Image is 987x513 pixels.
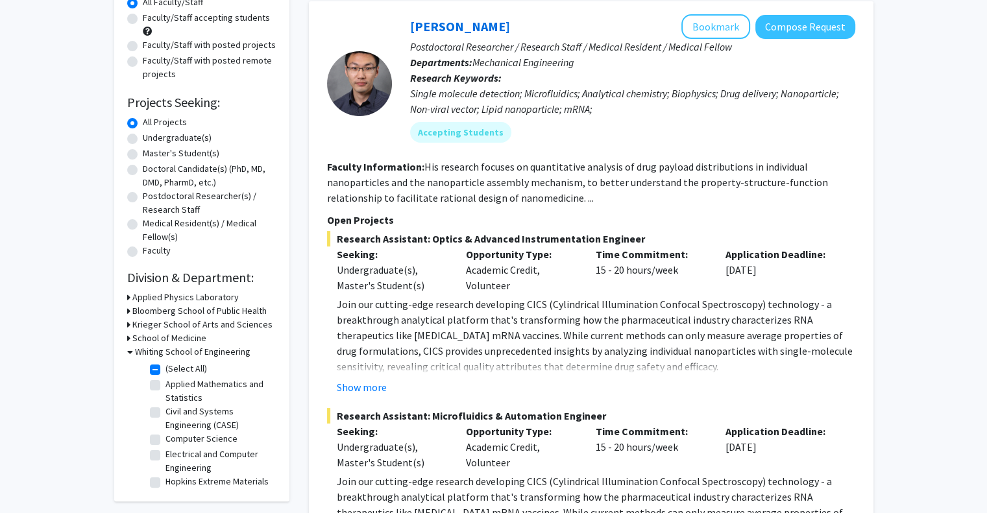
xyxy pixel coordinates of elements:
label: Doctoral Candidate(s) (PhD, MD, DMD, PharmD, etc.) [143,162,276,189]
h3: Krieger School of Arts and Sciences [132,318,273,331]
div: Single molecule detection; Microfluidics; Analytical chemistry; Biophysics; Drug delivery; Nanopa... [410,86,855,117]
h3: Whiting School of Engineering [135,345,250,359]
div: Academic Credit, Volunteer [456,246,586,293]
h2: Projects Seeking: [127,95,276,110]
label: Faculty/Staff accepting students [143,11,270,25]
h2: Division & Department: [127,270,276,285]
label: Electrical and Computer Engineering [165,447,273,475]
label: Computer Science [165,432,238,446]
div: 15 - 20 hours/week [586,424,716,470]
mat-chip: Accepting Students [410,122,511,143]
label: Medical Resident(s) / Medical Fellow(s) [143,217,276,244]
p: Application Deadline: [725,246,836,262]
span: Mechanical Engineering [472,56,574,69]
p: Opportunity Type: [466,424,576,439]
h3: Bloomberg School of Public Health [132,304,267,318]
p: Time Commitment: [596,246,706,262]
label: All Projects [143,115,187,129]
div: [DATE] [716,246,846,293]
p: Open Projects [327,212,855,228]
label: Postdoctoral Researcher(s) / Research Staff [143,189,276,217]
h3: Applied Physics Laboratory [132,291,239,304]
button: Compose Request to Sixuan Li [755,15,855,39]
p: Application Deadline: [725,424,836,439]
label: Faculty/Staff with posted remote projects [143,54,276,81]
p: Time Commitment: [596,424,706,439]
p: Join our cutting-edge research developing CICS (Cylindrical Illumination Confocal Spectroscopy) t... [337,296,855,374]
label: Hopkins Extreme Materials Institute [165,475,273,502]
b: Faculty Information: [327,160,424,173]
div: Academic Credit, Volunteer [456,424,586,470]
div: Undergraduate(s), Master's Student(s) [337,439,447,470]
h3: School of Medicine [132,331,206,345]
b: Research Keywords: [410,71,502,84]
fg-read-more: His research focuses on quantitative analysis of drug payload distributions in individual nanopar... [327,160,828,204]
div: 15 - 20 hours/week [586,246,716,293]
p: Opportunity Type: [466,246,576,262]
label: Undergraduate(s) [143,131,212,145]
button: Add Sixuan Li to Bookmarks [681,14,750,39]
b: Departments: [410,56,472,69]
label: Civil and Systems Engineering (CASE) [165,405,273,432]
p: Postdoctoral Researcher / Research Staff / Medical Resident / Medical Fellow [410,39,855,54]
label: Master's Student(s) [143,147,219,160]
span: Research Assistant: Microfluidics & Automation Engineer [327,408,855,424]
button: Show more [337,379,387,395]
p: Seeking: [337,246,447,262]
a: [PERSON_NAME] [410,18,510,34]
div: [DATE] [716,424,846,470]
label: Applied Mathematics and Statistics [165,377,273,405]
iframe: Chat [10,455,55,503]
p: Seeking: [337,424,447,439]
label: (Select All) [165,362,207,376]
span: Research Assistant: Optics & Advanced Instrumentation Engineer [327,231,855,246]
div: Undergraduate(s), Master's Student(s) [337,262,447,293]
label: Faculty/Staff with posted projects [143,38,276,52]
label: Faculty [143,244,171,257]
